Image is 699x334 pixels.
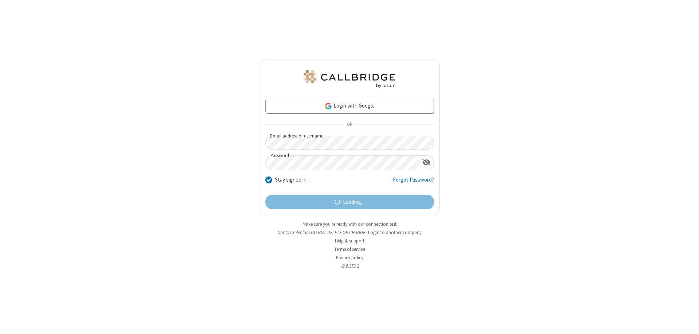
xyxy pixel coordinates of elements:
li: Not QA Selenium DO NOT DELETE OR CHANGE? [260,229,440,236]
button: Login to another company [368,229,422,236]
span: Loading... [343,198,364,206]
a: Login with Google [265,99,434,113]
img: google-icon.png [324,102,332,110]
label: Stay signed in [275,176,307,184]
span: OR [344,120,355,130]
input: Email address or username [265,136,434,150]
a: Make sure you're ready with our connection test [303,221,396,227]
li: v2.6.353.2 [260,263,440,269]
img: QA Selenium DO NOT DELETE OR CHANGE [302,70,397,88]
iframe: Chat [681,315,694,329]
input: Password [266,156,419,170]
a: Help & support [335,238,364,244]
div: Show password [419,156,434,169]
button: Loading... [265,195,434,209]
a: Privacy policy [336,255,363,261]
a: Terms of service [334,246,365,252]
a: Forgot Password? [393,176,434,190]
